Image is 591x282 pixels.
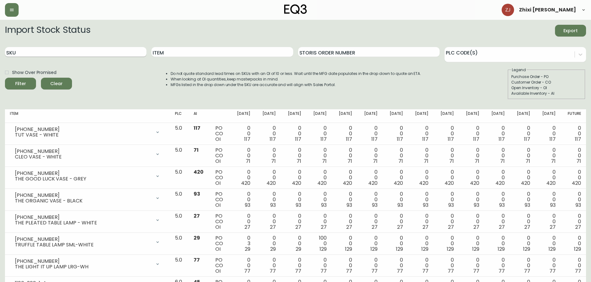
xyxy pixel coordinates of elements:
span: 71 [449,158,454,165]
span: 27 [346,223,352,231]
span: 420 [546,180,556,187]
td: 5.0 [170,123,189,145]
div: 0 0 [438,169,454,186]
div: 0 0 [515,257,530,274]
div: 100 0 [311,235,327,252]
span: 129 [574,245,581,253]
div: 0 0 [515,125,530,142]
span: 420 [266,180,276,187]
span: 77 [371,267,378,275]
div: PO CO [215,213,225,230]
div: 0 0 [413,257,428,274]
div: 0 0 [387,235,403,252]
div: Filter [15,80,26,88]
li: MFGs listed in the drop down under the SKU are accurate and will align with Sales Portal. [171,82,421,88]
div: [PHONE_NUMBER]THE GOOD LUCK VASE - GREY [10,169,165,183]
span: 77 [575,267,581,275]
span: 71 [271,158,276,165]
div: 0 0 [387,147,403,164]
span: 117 [320,136,327,143]
div: 0 0 [362,235,378,252]
span: 420 [292,180,301,187]
div: 0 0 [540,235,556,252]
th: [DATE] [332,109,357,123]
span: 71 [246,158,250,165]
div: 0 0 [413,147,428,164]
span: 420 [521,180,530,187]
div: [PHONE_NUMBER] [15,149,151,154]
span: 29 [270,245,276,253]
span: 117 [346,136,352,143]
span: 93 [270,202,276,209]
div: [PHONE_NUMBER]TUT VASE - WHITE [10,125,165,139]
span: 27 [244,223,250,231]
span: 71 [347,158,352,165]
div: 0 0 [540,191,556,208]
div: PO CO [215,169,225,186]
div: CLEO VASE - WHITE [15,154,151,160]
span: 29 [296,245,301,253]
span: 420 [445,180,454,187]
div: 0 0 [515,169,530,186]
div: 0 0 [311,147,327,164]
span: 117 [371,136,378,143]
th: [DATE] [255,109,281,123]
span: 77 [448,267,454,275]
div: 0 0 [413,235,428,252]
div: 0 0 [286,125,301,142]
div: 0 0 [489,213,505,230]
span: 420 [317,180,327,187]
span: 117 [194,124,200,132]
div: 0 0 [260,191,276,208]
span: 71 [424,158,428,165]
span: 71 [526,158,530,165]
span: 129 [447,245,454,253]
span: 129 [523,245,530,253]
legend: Legend [511,67,526,73]
div: 0 3 [235,235,250,252]
div: [PHONE_NUMBER]CLEO VASE - WHITE [10,147,165,161]
span: 129 [421,245,428,253]
div: THE LIGHT IT UP LAMP LRG-WH [15,264,151,270]
div: 0 0 [235,191,250,208]
div: 0 0 [438,213,454,230]
span: Show Over Promised [12,69,56,76]
span: 117 [473,136,479,143]
div: [PHONE_NUMBER] [15,258,151,264]
td: 5.0 [170,255,189,277]
span: 420 [572,180,581,187]
div: THE GOOD LUCK VASE - GREY [15,176,151,182]
span: 117 [549,136,556,143]
div: 0 0 [438,147,454,164]
div: Available Inventory - AI [511,91,582,96]
div: 0 0 [311,257,327,274]
th: [DATE] [306,109,332,123]
span: 27 [423,223,428,231]
div: 0 0 [438,235,454,252]
span: 93 [525,202,530,209]
span: 117 [575,136,581,143]
div: 0 0 [540,169,556,186]
div: 0 0 [337,125,352,142]
div: 0 0 [337,235,352,252]
span: 77 [244,267,250,275]
img: logo [284,4,307,14]
span: Clear [46,80,67,88]
span: 29 [245,245,250,253]
span: 71 [194,146,199,154]
th: [DATE] [357,109,383,123]
div: 0 0 [566,169,581,186]
span: 71 [576,158,581,165]
div: 0 0 [362,191,378,208]
div: 0 0 [387,257,403,274]
span: 27 [321,223,327,231]
div: 0 0 [464,235,479,252]
div: 0 0 [286,213,301,230]
span: 93 [372,202,378,209]
div: 0 0 [235,147,250,164]
div: 0 0 [362,147,378,164]
span: 420 [343,180,352,187]
div: 0 0 [337,147,352,164]
span: 27 [397,223,403,231]
div: [PHONE_NUMBER]THE PLEATED TABLE LAMP - WHITE [10,213,165,227]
